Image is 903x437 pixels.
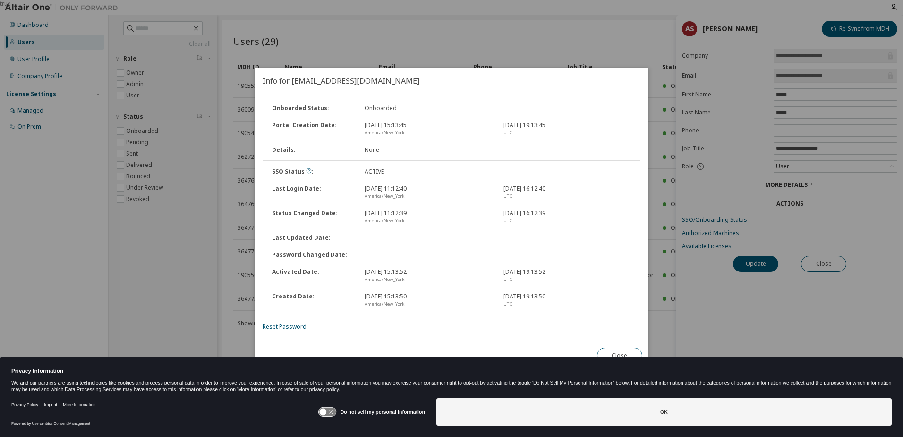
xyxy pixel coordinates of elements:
div: Onboarded [359,105,498,112]
a: Reset Password [263,323,307,331]
div: UTC [503,300,631,308]
div: [DATE] 16:12:39 [498,210,637,225]
div: [DATE] 19:13:50 [498,293,637,308]
div: UTC [503,217,631,225]
div: UTC [503,192,631,200]
button: Close [597,348,642,364]
div: [DATE] 19:13:45 [498,122,637,137]
div: [DATE] 16:12:40 [498,185,637,200]
div: Portal Creation Date : [266,122,359,137]
div: SSO Status : [266,168,359,175]
div: [DATE] 15:13:52 [359,268,498,283]
div: Created Date : [266,293,359,308]
div: Activated Date : [266,268,359,283]
div: [DATE] 15:13:45 [359,122,498,137]
div: America/New_York [365,129,492,137]
div: Password Changed Date : [266,251,359,259]
div: [DATE] 11:12:39 [359,210,498,225]
div: Onboarded Status : [266,105,359,112]
div: Last Login Date : [266,185,359,200]
div: [DATE] 11:12:40 [359,185,498,200]
h2: Info for [EMAIL_ADDRESS][DOMAIN_NAME] [255,68,648,94]
div: America/New_York [365,276,492,283]
div: America/New_York [365,300,492,308]
div: [DATE] 15:13:50 [359,293,498,308]
div: UTC [503,129,631,137]
div: Status Changed Date : [266,210,359,225]
div: Last Updated Date : [266,234,359,242]
div: Details : [266,146,359,154]
div: America/New_York [365,217,492,225]
div: America/New_York [365,192,492,200]
div: [DATE] 19:13:52 [498,268,637,283]
div: None [359,146,498,154]
div: ACTIVE [359,168,498,175]
div: UTC [503,276,631,283]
